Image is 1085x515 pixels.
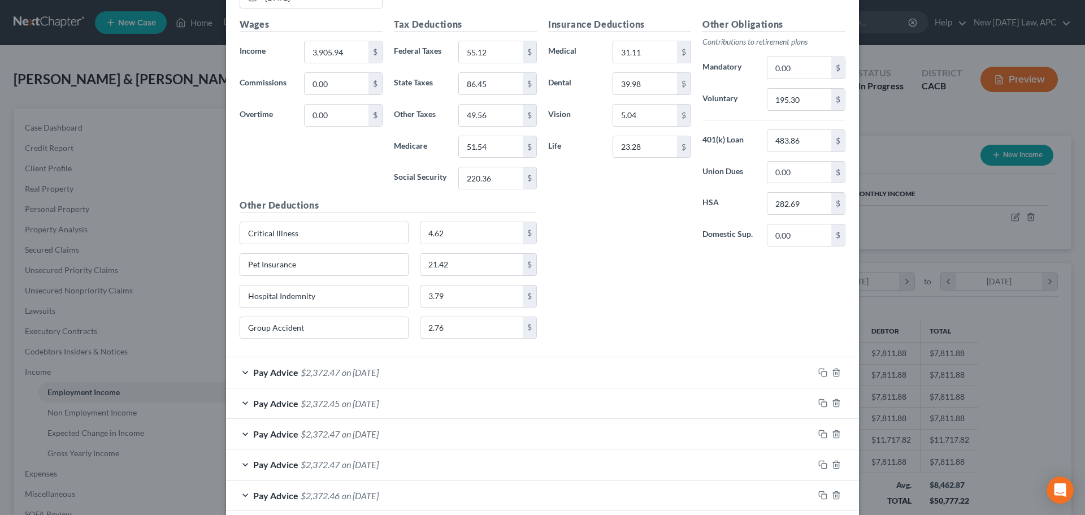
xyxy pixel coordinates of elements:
[613,41,677,63] input: 0.00
[523,285,536,307] div: $
[240,285,408,307] input: Specify...
[767,193,831,214] input: 0.00
[420,254,523,275] input: 0.00
[342,459,379,470] span: on [DATE]
[305,73,368,94] input: 0.00
[542,41,607,63] label: Medical
[767,224,831,246] input: 0.00
[368,105,382,126] div: $
[697,88,761,111] label: Voluntary
[240,222,408,244] input: Specify...
[342,367,379,378] span: on [DATE]
[831,162,845,183] div: $
[697,57,761,79] label: Mandatory
[342,490,379,501] span: on [DATE]
[613,105,677,126] input: 0.00
[677,105,691,126] div: $
[394,18,537,32] h5: Tax Deductions
[420,222,523,244] input: 0.00
[767,57,831,79] input: 0.00
[523,222,536,244] div: $
[301,490,340,501] span: $2,372.46
[831,130,845,152] div: $
[523,167,536,189] div: $
[697,129,761,152] label: 401(k) Loan
[523,105,536,126] div: $
[542,104,607,127] label: Vision
[253,398,298,409] span: Pay Advice
[240,18,383,32] h5: Wages
[702,18,845,32] h5: Other Obligations
[342,398,379,409] span: on [DATE]
[388,104,453,127] label: Other Taxes
[342,429,379,439] span: on [DATE]
[240,317,408,339] input: Specify...
[767,130,831,152] input: 0.00
[253,367,298,378] span: Pay Advice
[459,73,523,94] input: 0.00
[677,41,691,63] div: $
[523,254,536,275] div: $
[253,459,298,470] span: Pay Advice
[234,104,298,127] label: Overtime
[388,72,453,95] label: State Taxes
[305,105,368,126] input: 0.00
[388,41,453,63] label: Federal Taxes
[677,73,691,94] div: $
[305,41,368,63] input: 0.00
[613,136,677,158] input: 0.00
[697,224,761,246] label: Domestic Sup.
[240,198,537,213] h5: Other Deductions
[523,41,536,63] div: $
[542,136,607,158] label: Life
[767,162,831,183] input: 0.00
[459,41,523,63] input: 0.00
[301,429,340,439] span: $2,372.47
[702,36,845,47] p: Contributions to retirement plans
[420,285,523,307] input: 0.00
[697,192,761,215] label: HSA
[459,167,523,189] input: 0.00
[388,136,453,158] label: Medicare
[697,161,761,184] label: Union Dues
[388,167,453,189] label: Social Security
[253,429,298,439] span: Pay Advice
[831,224,845,246] div: $
[301,459,340,470] span: $2,372.47
[240,46,266,55] span: Income
[677,136,691,158] div: $
[459,105,523,126] input: 0.00
[459,136,523,158] input: 0.00
[523,73,536,94] div: $
[831,57,845,79] div: $
[523,317,536,339] div: $
[548,18,691,32] h5: Insurance Deductions
[831,89,845,110] div: $
[301,367,340,378] span: $2,372.47
[240,254,408,275] input: Specify...
[301,398,340,409] span: $2,372.45
[767,89,831,110] input: 0.00
[234,72,298,95] label: Commissions
[420,317,523,339] input: 0.00
[542,72,607,95] label: Dental
[253,490,298,501] span: Pay Advice
[368,73,382,94] div: $
[368,41,382,63] div: $
[1047,477,1074,504] div: Open Intercom Messenger
[523,136,536,158] div: $
[831,193,845,214] div: $
[613,73,677,94] input: 0.00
